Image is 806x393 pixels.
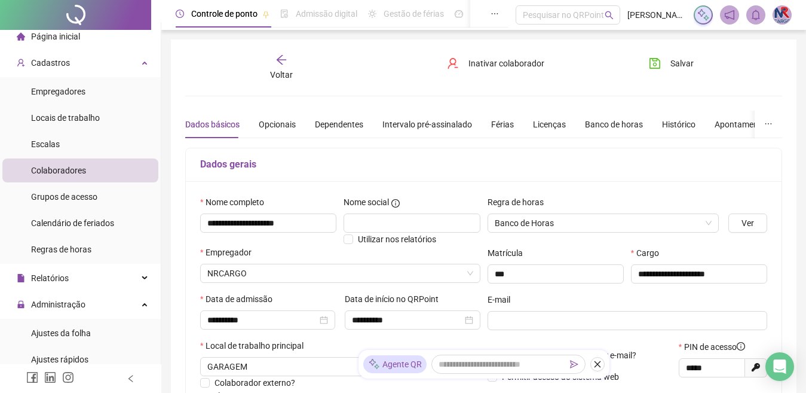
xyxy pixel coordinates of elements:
span: Administração [31,300,85,309]
div: Open Intercom Messenger [765,352,794,381]
span: info-circle [737,342,745,351]
span: Gestão de férias [384,9,444,19]
span: Inativar colaborador [468,57,544,70]
button: Salvar [640,54,703,73]
span: Utilizar nos relatórios [358,234,436,244]
span: ellipsis [764,120,773,128]
span: ellipsis [491,10,499,18]
label: Empregador [200,246,259,259]
span: dashboard [455,10,463,18]
label: Nome completo [200,196,272,209]
span: Controle de ponto [191,9,258,19]
span: user-add [17,59,25,67]
span: Locais de trabalho [31,113,100,123]
button: Ver [728,214,767,233]
span: Empregadores [31,87,85,96]
span: Ajustes da folha [31,328,91,338]
span: ANDERSON MOREIRA SANTOS TRANSPORTES LTDA [207,264,473,282]
span: left [127,374,135,383]
div: Dados básicos [185,118,240,131]
span: send [570,360,578,368]
div: Opcionais [259,118,296,131]
label: Local de trabalho principal [200,339,311,352]
span: info-circle [391,199,400,208]
span: pushpin [262,11,269,18]
span: arrow-left [275,54,287,66]
div: Agente QR [363,355,427,373]
div: Banco de horas [585,118,643,131]
span: lock [17,300,25,309]
span: Ajustes rápidos [31,355,88,364]
span: close [593,360,602,368]
div: Dependentes [315,118,363,131]
label: Data de admissão [200,293,280,306]
span: instagram [62,371,74,383]
span: Ver [741,217,754,230]
div: Histórico [662,118,695,131]
span: save [649,57,661,69]
label: Data de início no QRPoint [345,293,446,306]
span: notification [724,10,735,20]
label: Matrícula [488,246,531,260]
span: sun [368,10,376,18]
label: E-mail [488,293,518,306]
span: Nome social [344,196,389,209]
div: Apontamentos [715,118,770,131]
div: Intervalo pré-assinalado [382,118,472,131]
span: user-delete [447,57,459,69]
span: Colaboradores [31,166,86,175]
label: Regra de horas [488,196,551,209]
span: clock-circle [176,10,184,18]
span: Admissão digital [296,9,357,19]
span: bell [750,10,761,20]
span: facebook [26,371,38,383]
span: Página inicial [31,32,80,41]
button: Inativar colaborador [438,54,553,73]
span: file-done [280,10,289,18]
span: Relatórios [31,273,69,283]
span: search [605,11,614,20]
span: file [17,274,25,282]
img: sparkle-icon.fc2bf0ac1784a2077858766a79e2daf3.svg [368,358,380,371]
img: sparkle-icon.fc2bf0ac1784a2077858766a79e2daf3.svg [697,8,710,22]
div: Licenças [533,118,566,131]
span: RUA ALTO DA BELA VISTA AREAL, S/N, CAROBA, CANDEIAS/BA [207,358,400,376]
span: Calendário de feriados [31,218,114,228]
div: Férias [491,118,514,131]
span: Cadastros [31,58,70,68]
span: Voltar [270,70,293,80]
span: linkedin [44,371,56,383]
span: Permitir acesso ao sistema web [502,372,619,382]
span: Escalas [31,139,60,149]
span: Colaborador externo? [214,378,295,388]
span: home [17,32,25,41]
span: Banco de Horas [495,214,712,232]
h5: Dados gerais [200,157,767,172]
label: Cargo [631,246,667,260]
span: PIN de acesso [684,340,745,354]
span: [PERSON_NAME] - NRCARGO [627,8,687,22]
span: Painel do DP [470,9,517,19]
img: 88281 [773,6,791,24]
button: ellipsis [755,111,782,138]
span: Regras de horas [31,245,91,254]
span: Grupos de acesso [31,192,97,202]
span: Salvar [670,57,694,70]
